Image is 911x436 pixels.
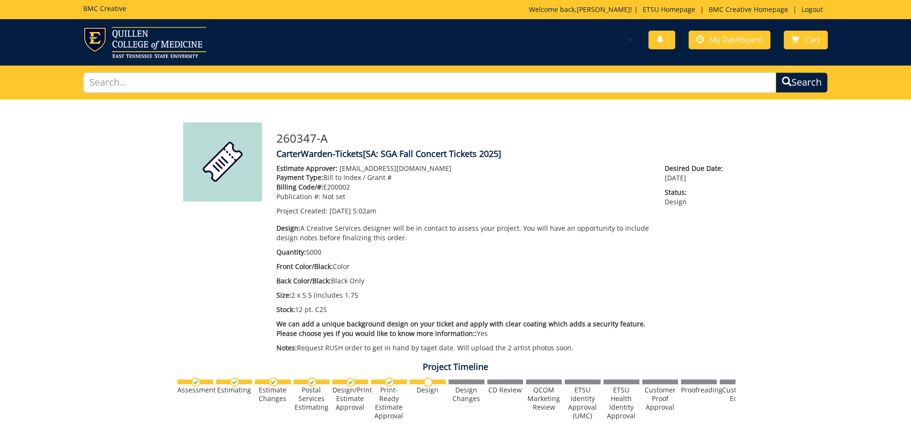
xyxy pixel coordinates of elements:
[363,148,501,159] span: [SA: SGA Fall Concert Tickets 2025]
[276,262,651,271] p: Color
[216,386,252,394] div: Estimating
[276,262,333,271] span: Front Color/Black:
[276,132,728,145] h3: 260347-A
[276,224,651,243] p: A Creative Services designer will be in contact to assess your project. You will have an opportun...
[805,34,820,45] span: Cart
[177,386,213,394] div: Assessment
[276,247,651,257] p: 5000
[276,305,295,314] span: Stock:
[276,291,291,300] span: Size:
[449,386,484,403] div: Design Changes
[332,386,368,412] div: Design/Print Estimate Approval
[797,5,828,14] a: Logout
[322,192,345,201] span: Not set
[385,378,394,387] img: checkmark
[410,386,446,394] div: Design
[276,276,331,285] span: Back Color/Black:
[276,173,651,182] p: Bill to Index / Grant #
[487,386,523,394] div: CD Review
[276,173,323,182] span: Payment Type:
[346,378,355,387] img: checkmark
[176,362,735,372] h4: Project Timeline
[526,386,562,412] div: QCOM Marketing Review
[276,192,320,201] span: Publication #:
[665,188,728,197] span: Status:
[230,378,239,387] img: checkmark
[276,305,651,314] p: 12 pt. C2S
[276,182,323,191] span: Billing Code/#:
[665,164,728,173] span: Desired Due Date:
[255,386,291,403] div: Estimate Changes
[83,72,777,93] input: Search...
[565,386,601,420] div: ETSU Identity Approval (UMC)
[329,206,376,215] span: [DATE] 5:02am
[276,343,297,352] span: Notes:
[83,27,206,58] img: ETSU logo
[191,378,200,387] img: checkmark
[276,224,300,233] span: Design:
[642,386,678,412] div: Customer Proof Approval
[529,5,828,14] p: Welcome back, ! | | |
[276,247,306,257] span: Quantity:
[276,149,728,159] h4: CarterWarden-Tickets
[710,34,763,45] span: My Dashboard
[276,319,651,338] p: Yes
[424,378,433,387] img: no
[276,164,338,173] span: Estimate Approver:
[371,386,407,420] div: Print-Ready Estimate Approval
[689,31,770,49] a: My Dashboard
[83,5,126,12] h5: BMC Creative
[183,123,262,201] img: Product featured image
[704,5,793,14] a: BMC Creative Homepage
[776,72,828,93] button: Search
[276,182,651,192] p: E200002
[276,343,651,353] p: Request RUSH order to get in hand by taget date. Will upload the 2 artist photos soon.
[720,386,756,403] div: Customer Edits
[276,319,646,338] span: We can add a unique background design on your ticket and apply with clear coating which adds a se...
[269,378,278,387] img: checkmark
[294,386,329,412] div: Postal Services Estimating
[665,164,728,183] p: [DATE]
[665,188,728,207] p: Design
[604,386,639,420] div: ETSU Health Identity Approval
[784,31,828,49] a: Cart
[276,164,651,173] p: [EMAIL_ADDRESS][DOMAIN_NAME]
[276,206,328,215] span: Project Created:
[577,5,630,14] a: [PERSON_NAME]
[638,5,700,14] a: ETSU Homepage
[276,276,651,286] p: Black Only
[276,291,651,300] p: 2 x 5.5 (Includes 1.75
[681,386,717,394] div: Proofreading
[307,378,317,387] img: checkmark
